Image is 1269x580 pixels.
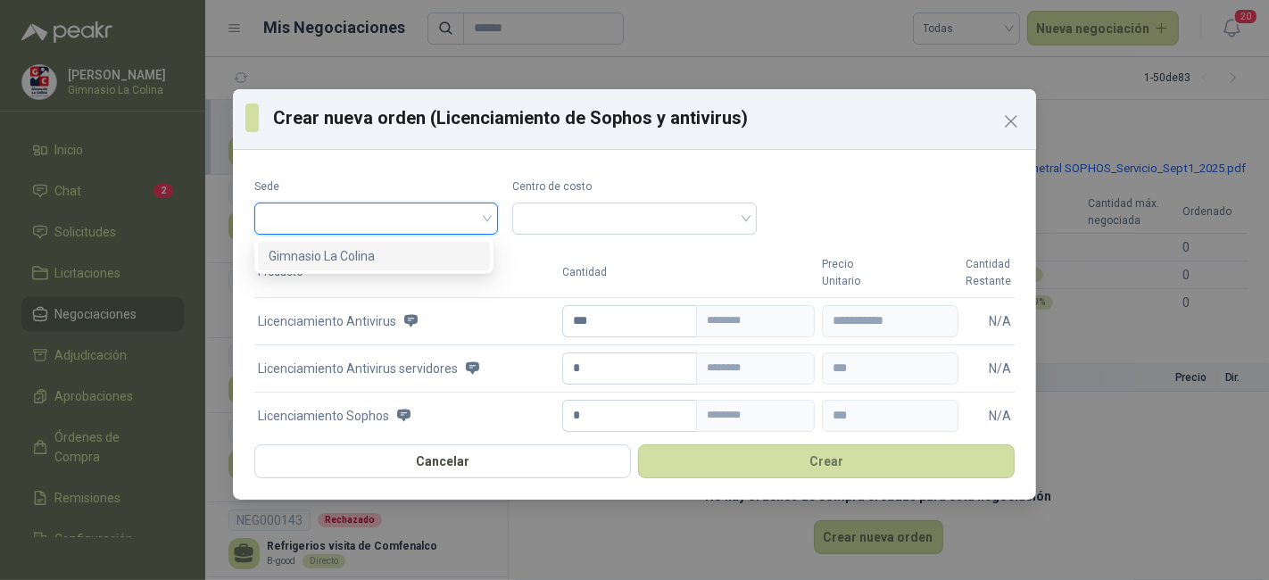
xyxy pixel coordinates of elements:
[559,344,818,392] td: Cantidad
[258,311,396,331] span: Licenciamiento Antivirus
[962,392,1015,439] td: N/A
[559,297,818,344] td: Cantidad
[962,297,1015,344] td: N/A
[818,344,962,392] td: Precio unitario
[258,406,389,426] span: Licenciamiento Sophos
[962,249,1015,297] th: Cantidad Restante
[818,249,962,297] th: Precio Unitario
[258,359,458,378] span: Licenciamiento Antivirus servidores
[818,392,962,439] td: Precio unitario
[818,297,962,344] td: Precio unitario
[254,178,498,195] label: Sede
[638,444,1015,478] button: Crear
[273,104,1024,131] h3: Crear nueva orden (Licenciamiento de Sophos y antivirus)
[997,107,1025,136] button: Close
[254,444,631,478] button: Cancelar
[258,242,490,270] div: Gimnasio La Colina
[269,246,479,266] div: Gimnasio La Colina
[559,392,818,439] td: Cantidad
[962,344,1015,392] td: N/A
[512,178,756,195] label: Centro de costo
[254,249,559,297] th: Producto
[559,249,818,297] th: Cantidad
